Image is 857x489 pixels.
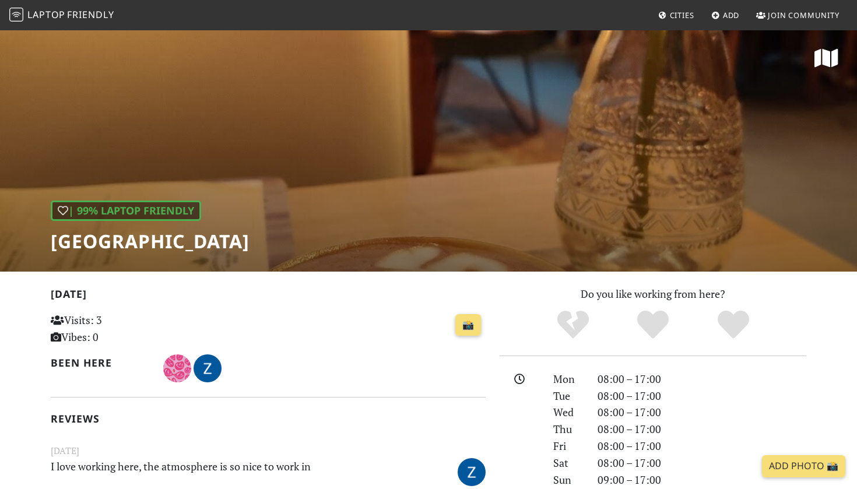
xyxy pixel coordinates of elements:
div: 09:00 – 17:00 [591,472,813,488]
a: 📸 [455,314,481,336]
a: Cities [654,5,699,26]
div: Fri [546,438,591,455]
a: Join Community [751,5,844,26]
h2: Been here [51,357,149,369]
span: Cities [670,10,694,20]
img: 5615-kato.jpg [163,354,191,382]
span: Friendly [67,8,114,21]
div: Thu [546,421,591,438]
p: I love working here, the atmosphere is so nice to work in [44,458,418,484]
div: 08:00 – 17:00 [591,438,813,455]
div: Tue [546,388,591,404]
a: Add [707,5,744,26]
div: Definitely! [693,309,774,341]
span: foodzoen [458,463,486,477]
div: 08:00 – 17:00 [591,388,813,404]
img: 5063-zoe.jpg [194,354,222,382]
div: 08:00 – 17:00 [591,371,813,388]
div: 08:00 – 17:00 [591,455,813,472]
div: No [533,309,613,341]
img: 5063-zoe.jpg [458,458,486,486]
h2: Reviews [51,413,486,425]
img: LaptopFriendly [9,8,23,22]
div: Sun [546,472,591,488]
h2: [DATE] [51,288,486,305]
div: Sat [546,455,591,472]
span: Kato van der Pol [163,360,194,374]
div: 08:00 – 17:00 [591,404,813,421]
div: | 99% Laptop Friendly [51,200,201,221]
p: Do you like working from here? [500,286,806,302]
div: 08:00 – 17:00 [591,421,813,438]
small: [DATE] [44,444,493,458]
div: Yes [613,309,693,341]
span: Laptop [27,8,65,21]
span: Join Community [768,10,840,20]
p: Visits: 3 Vibes: 0 [51,312,187,346]
div: Wed [546,404,591,421]
h1: [GEOGRAPHIC_DATA] [51,230,250,252]
span: Add [723,10,740,20]
div: Mon [546,371,591,388]
a: LaptopFriendly LaptopFriendly [9,5,114,26]
span: foodzoen [194,360,222,374]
